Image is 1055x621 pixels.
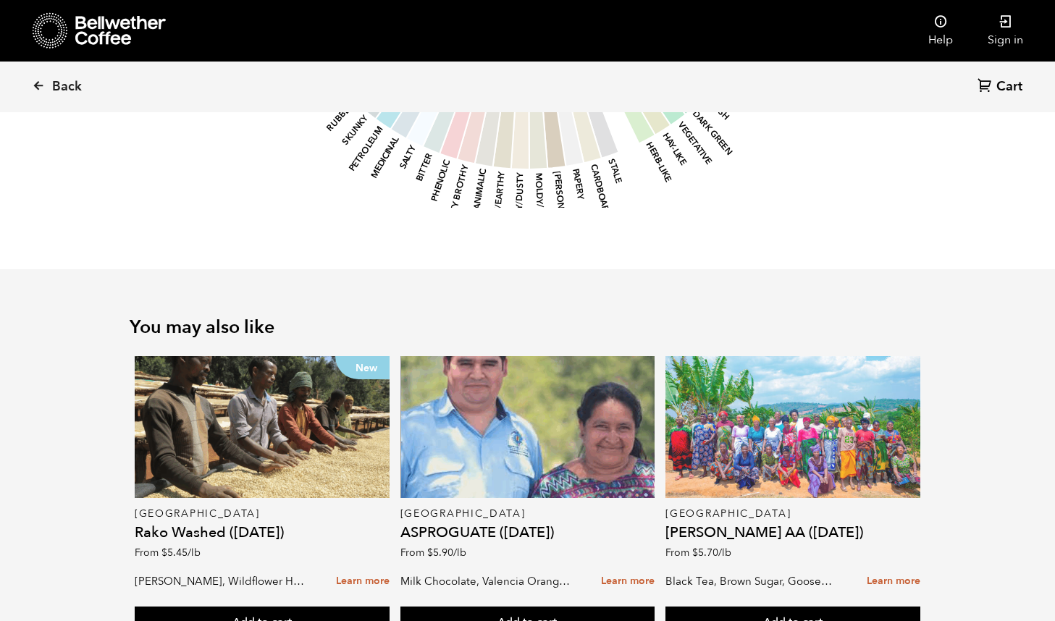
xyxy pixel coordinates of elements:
[665,525,920,540] h4: [PERSON_NAME] AA ([DATE])
[867,566,920,597] a: Learn more
[453,546,466,559] span: /lb
[996,78,1022,96] span: Cart
[978,77,1026,97] a: Cart
[135,525,390,540] h4: Rako Washed ([DATE])
[427,546,466,559] bdi: 5.90
[400,546,466,559] span: From
[718,546,731,559] span: /lb
[130,316,926,338] h2: You may also like
[665,546,731,559] span: From
[188,546,201,559] span: /lb
[601,566,655,597] a: Learn more
[400,525,655,540] h4: ASPROGUATE ([DATE])
[336,566,390,597] a: Learn more
[400,570,573,592] p: Milk Chocolate, Valencia Orange, Agave
[135,546,201,559] span: From
[135,570,308,592] p: [PERSON_NAME], Wildflower Honey, Black Tea
[135,509,390,519] p: [GEOGRAPHIC_DATA]
[135,356,390,498] a: New
[665,570,838,592] p: Black Tea, Brown Sugar, Gooseberry
[692,546,698,559] span: $
[692,546,731,559] bdi: 5.70
[335,356,390,379] p: New
[161,546,201,559] bdi: 5.45
[665,509,920,519] p: [GEOGRAPHIC_DATA]
[427,546,433,559] span: $
[161,546,167,559] span: $
[400,509,655,519] p: [GEOGRAPHIC_DATA]
[52,78,82,96] span: Back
